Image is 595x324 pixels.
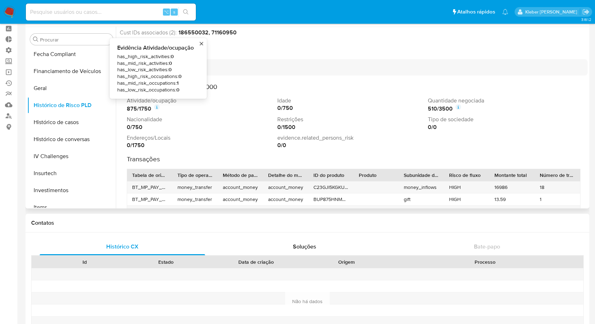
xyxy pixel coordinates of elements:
button: Histórico de conversas [27,131,116,148]
div: money_transfer [172,194,218,205]
a: Notificações [502,9,508,15]
span: 3.161.2 [581,17,591,22]
p: Endereços/Locais [127,134,274,142]
div: Tabela de origem [132,172,168,179]
div: BT_MP_PAY_PAYMENTS_ALL [127,206,172,217]
strong: 0 / 0 [277,141,286,149]
div: account_money [218,181,263,193]
strong: 0 [171,52,174,60]
button: Histórico de casos [27,114,116,131]
p: Atividade/ocupação [127,97,274,105]
h2: Evidência [120,45,588,55]
strong: 0 [169,66,172,73]
button: Insurtech [27,165,116,182]
p: kleber.bueno@mercadolivre.com [525,9,580,15]
div: money_inflows [399,181,444,193]
input: Pesquise usuários ou casos... [26,7,196,17]
div: BUP875HNMQBEL8DK6FAG [308,194,354,205]
div: Data de criação [211,258,301,266]
p: evidence.related_persons_risk [277,134,425,142]
button: Financiamento de Veículos [27,63,116,80]
div: Método de pagamento [223,172,258,179]
div: Produto [359,172,394,179]
span: has_low_risk_activities : [117,66,194,73]
p: Idade [277,97,425,105]
strong: 0 / 1750 [127,141,144,149]
div: Número de transações [540,172,575,179]
strong: 1 [177,79,178,86]
div: pix [263,206,308,217]
div: Tipo de operação [177,172,213,179]
div: 18 [535,181,580,193]
div: Estado [130,258,202,266]
div: money_inflows [399,206,444,217]
strong: 0 [169,59,172,66]
div: account_money [263,181,308,193]
div: BT_MP_PAY_PAYMENTS_ALL [127,181,172,193]
div: MID [444,206,489,217]
h3: Pontuação total 1385 de 10000 [127,83,580,91]
div: regular_payment [172,206,218,217]
div: Risco de fluxo [449,172,484,179]
div: 164.4 [489,206,535,217]
span: Evidência Atividade/ocupação [117,44,194,52]
strong: 510 / 3500 [428,105,453,113]
div: bank_transfer [218,206,263,217]
div: Subunidade de negócios [404,172,439,179]
div: 16986 [489,181,535,193]
span: Histórico CX [106,242,138,251]
p: Tipo de sociedade [428,116,576,123]
strong: 0 / 1500 [277,123,295,131]
span: Cust IDs associados (2): [120,29,177,37]
span: Bate-papo [474,242,500,251]
span: has_high_risk_activities : [117,53,194,60]
button: close [199,41,204,46]
div: gift [399,194,444,205]
button: search-icon [178,7,193,17]
div: Processo [392,258,578,266]
span: has_high_risk_occupations : [117,73,194,80]
div: BT_MP_PAY_PAYMENTS_ALL [127,194,172,205]
span: s [173,9,175,15]
div: 1 [535,194,580,205]
span: has_mid_risk_occupations : [117,80,194,86]
div: Detalhe do método de pagamento [268,172,304,179]
span: ⌥ [164,9,169,15]
button: Procurar [33,37,39,42]
div: HIGH [444,194,489,205]
div: Soma das variáveis [120,59,588,76]
span: has_low_risk_occupations : [117,86,194,93]
button: Histórico de Risco PLD [27,97,116,114]
strong: 0 [176,86,180,93]
input: Procurar [40,37,110,43]
span: has_mid_risk_activities : [117,60,194,66]
a: Sair [582,8,590,16]
button: Investimentos [27,182,116,199]
div: C23GJI5KGKUA5JAMS5Q0 [308,181,354,193]
p: Nacionalidade [127,116,274,123]
strong: 0 / 750 [277,104,293,112]
strong: 0 / 750 [127,123,142,131]
p: Restrições [277,116,425,123]
h3: Transações [127,155,580,163]
button: Fecha Compliant [27,46,116,63]
div: ID do produto [313,172,349,179]
strong: 0 [178,73,182,80]
div: HIGH [444,181,489,193]
div: money_transfer [172,181,218,193]
p: Quantidade negociada [428,97,576,105]
div: Origem [311,258,382,266]
div: account_money [263,194,308,205]
div: account_money [218,194,263,205]
button: Geral [27,80,116,97]
span: Soluções [293,242,316,251]
button: IV Challenges [27,148,116,165]
div: Montante total [494,172,530,179]
strong: 186550032, 71160950 [178,29,237,37]
button: Items [27,199,116,216]
div: 3 [535,206,580,217]
strong: 0 / 0 [428,123,437,131]
div: Id [49,258,120,266]
h1: Contatos [31,219,584,227]
span: Atalhos rápidos [457,8,495,16]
